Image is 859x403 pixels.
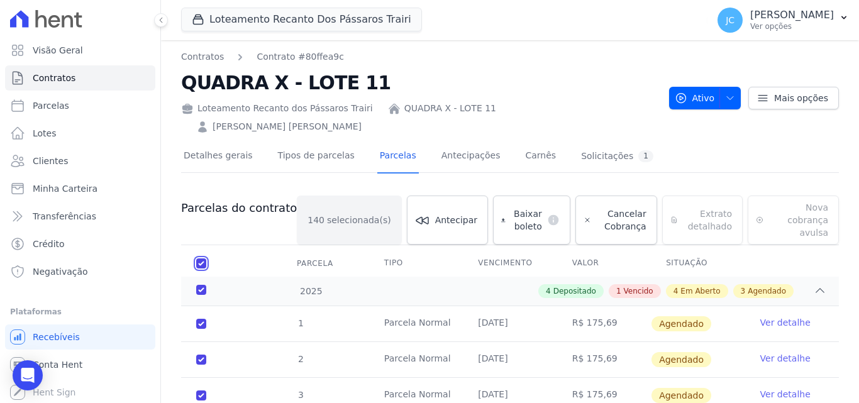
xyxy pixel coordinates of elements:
[181,8,422,31] button: Loteamento Recanto Dos Pássaros Trairi
[638,150,653,162] div: 1
[13,360,43,390] div: Open Intercom Messenger
[297,354,304,364] span: 2
[651,316,711,331] span: Agendado
[546,285,551,297] span: 4
[760,352,811,365] a: Ver detalhe
[377,140,419,174] a: Parcelas
[213,120,362,133] a: [PERSON_NAME] [PERSON_NAME]
[748,87,839,109] a: Mais opções
[181,50,659,63] nav: Breadcrumb
[511,207,542,233] span: Baixar boleto
[33,265,88,278] span: Negativação
[5,93,155,118] a: Parcelas
[557,342,651,377] td: R$ 175,69
[33,99,69,112] span: Parcelas
[297,318,304,328] span: 1
[673,285,679,297] span: 4
[616,285,621,297] span: 1
[5,65,155,91] a: Contratos
[463,342,557,377] td: [DATE]
[33,72,75,84] span: Contratos
[181,140,255,174] a: Detalhes gerais
[463,306,557,341] td: [DATE]
[675,87,715,109] span: Ativo
[557,250,651,277] th: Valor
[651,250,745,277] th: Situação
[5,121,155,146] a: Lotes
[726,16,734,25] span: JC
[369,250,463,277] th: Tipo
[5,38,155,63] a: Visão Geral
[33,127,57,140] span: Lotes
[680,285,720,297] span: Em Aberto
[33,358,82,371] span: Conta Hent
[196,319,206,329] input: default
[553,285,596,297] span: Depositado
[33,182,97,195] span: Minha Carteira
[308,214,324,226] span: 140
[579,140,656,174] a: Solicitações1
[596,207,646,233] span: Cancelar Cobrança
[760,388,811,400] a: Ver detalhe
[774,92,828,104] span: Mais opções
[10,304,150,319] div: Plataformas
[748,285,786,297] span: Agendado
[369,342,463,377] td: Parcela Normal
[5,148,155,174] a: Clientes
[181,50,224,63] a: Contratos
[435,214,477,226] span: Antecipar
[196,390,206,400] input: default
[275,140,357,174] a: Tipos de parcelas
[760,316,811,329] a: Ver detalhe
[5,231,155,257] a: Crédito
[575,196,657,245] a: Cancelar Cobrança
[463,250,557,277] th: Vencimento
[282,251,348,276] div: Parcela
[5,176,155,201] a: Minha Carteira
[327,214,391,226] span: selecionada(s)
[707,3,859,38] button: JC [PERSON_NAME] Ver opções
[181,201,297,216] h3: Parcelas do contrato
[33,44,83,57] span: Visão Geral
[624,285,653,297] span: Vencido
[557,306,651,341] td: R$ 175,69
[33,210,96,223] span: Transferências
[33,155,68,167] span: Clientes
[407,196,488,245] a: Antecipar
[404,102,496,115] a: QUADRA X - LOTE 11
[181,102,373,115] div: Loteamento Recanto dos Pássaros Trairi
[181,50,344,63] nav: Breadcrumb
[750,21,834,31] p: Ver opções
[523,140,558,174] a: Carnês
[181,69,659,97] h2: QUADRA X - LOTE 11
[257,50,344,63] a: Contrato #80ffea9c
[5,324,155,350] a: Recebíveis
[493,196,570,245] a: Baixar boleto
[581,150,653,162] div: Solicitações
[669,87,741,109] button: Ativo
[297,390,304,400] span: 3
[5,352,155,377] a: Conta Hent
[741,285,746,297] span: 3
[439,140,503,174] a: Antecipações
[5,204,155,229] a: Transferências
[5,259,155,284] a: Negativação
[651,352,711,367] span: Agendado
[196,355,206,365] input: default
[33,238,65,250] span: Crédito
[651,388,711,403] span: Agendado
[369,306,463,341] td: Parcela Normal
[750,9,834,21] p: [PERSON_NAME]
[33,331,80,343] span: Recebíveis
